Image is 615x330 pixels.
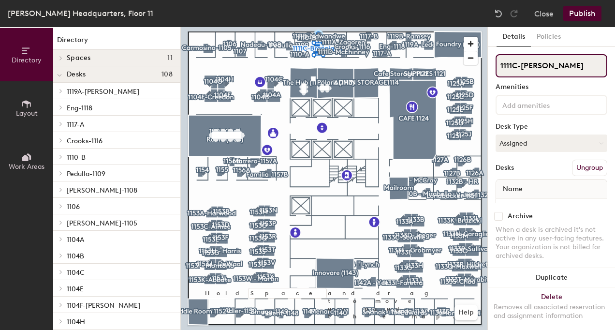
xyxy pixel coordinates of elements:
button: Duplicate [488,268,615,287]
span: Name [498,180,527,198]
span: Spaces [67,54,91,62]
button: Help [454,305,478,320]
button: Details [497,27,531,47]
span: 1104F-[PERSON_NAME] [67,301,140,310]
span: 1104A [67,236,84,244]
span: 1119A-[PERSON_NAME] [67,88,139,96]
div: When a desk is archived it's not active in any user-facing features. Your organization is not bil... [496,225,607,260]
button: Ungroup [572,160,607,176]
div: Amenities [496,83,607,91]
span: Desks [67,71,86,78]
button: Assigned [496,135,607,152]
span: [PERSON_NAME]-1105 [67,219,137,227]
span: 1106 [67,203,80,211]
span: 108 [161,71,173,78]
div: Desks [496,164,514,172]
div: Removes all associated reservation and assignment information [494,303,609,320]
span: 1104B [67,252,84,260]
span: Crooks-1116 [67,137,102,145]
span: Directory [12,56,42,64]
input: Add amenities [500,99,587,110]
span: 1104H [67,318,85,326]
span: Layout [16,109,38,118]
span: 1104E [67,285,84,293]
span: 11 [167,54,173,62]
span: 1117-A [67,120,84,129]
button: Policies [531,27,567,47]
input: Unnamed desk [498,202,605,215]
span: 1110-B [67,153,86,162]
span: Eng-1118 [67,104,92,112]
span: Pedulla-1109 [67,170,105,178]
button: Close [534,6,554,21]
img: Redo [509,9,519,18]
div: [PERSON_NAME] Headquarters, Floor 11 [8,7,153,19]
img: Undo [494,9,503,18]
button: DeleteRemoves all associated reservation and assignment information [488,287,615,330]
h1: Directory [53,35,180,50]
span: [PERSON_NAME]-1108 [67,186,137,195]
span: 1104C [67,269,85,277]
div: Archive [508,212,533,220]
span: Work Areas [9,163,44,171]
button: Publish [563,6,601,21]
div: Desk Type [496,123,607,131]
